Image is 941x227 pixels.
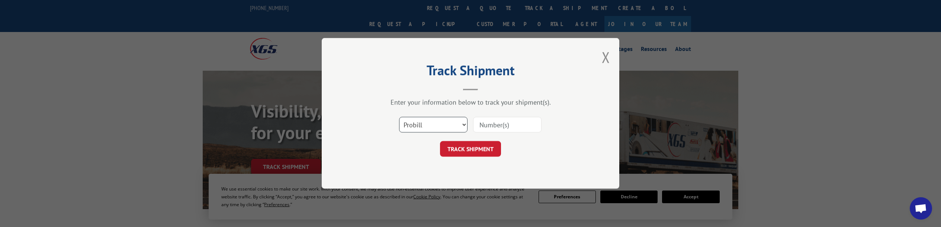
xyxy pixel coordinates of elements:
div: Enter your information below to track your shipment(s). [359,98,582,107]
button: TRACK SHIPMENT [440,141,501,157]
input: Number(s) [473,117,542,133]
button: Close modal [602,47,610,67]
h2: Track Shipment [359,65,582,79]
div: Open chat [910,197,932,220]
